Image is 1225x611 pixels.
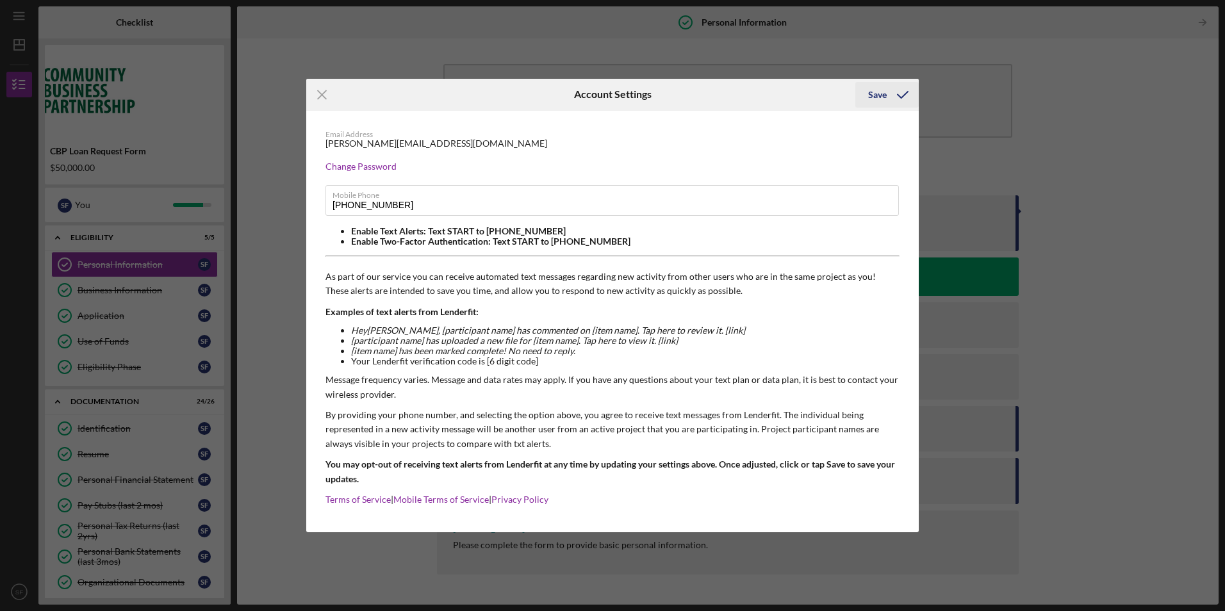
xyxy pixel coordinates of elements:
[351,346,900,356] li: [item name] has been marked complete! No need to reply.
[325,373,900,402] p: Message frequency varies. Message and data rates may apply. If you have any questions about your ...
[351,356,900,366] li: Your Lenderfit verification code is [6 digit code]
[325,138,547,149] div: [PERSON_NAME][EMAIL_ADDRESS][DOMAIN_NAME]
[351,226,900,236] li: Enable Text Alerts: Text START to [PHONE_NUMBER]
[325,493,900,507] p: | |
[325,408,900,451] p: By providing your phone number, and selecting the option above, you agree to receive text message...
[325,457,900,486] p: You may opt-out of receiving text alerts from Lenderfit at any time by updating your settings abo...
[351,336,900,346] li: [participant name] has uploaded a new file for [item name]. Tap here to view it. [link]
[325,494,391,505] a: Terms of Service
[325,305,900,319] p: Examples of text alerts from Lenderfit:
[325,270,900,298] p: As part of our service you can receive automated text messages regarding new activity from other ...
[491,494,548,505] a: Privacy Policy
[325,130,900,139] div: Email Address
[351,325,900,336] li: Hey [PERSON_NAME] , [participant name] has commented on [item name]. Tap here to review it. [link]
[325,161,900,172] div: Change Password
[868,82,887,108] div: Save
[333,186,899,200] label: Mobile Phone
[574,88,652,100] h6: Account Settings
[351,236,900,247] li: Enable Two-Factor Authentication: Text START to [PHONE_NUMBER]
[855,82,919,108] button: Save
[393,494,489,505] a: Mobile Terms of Service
